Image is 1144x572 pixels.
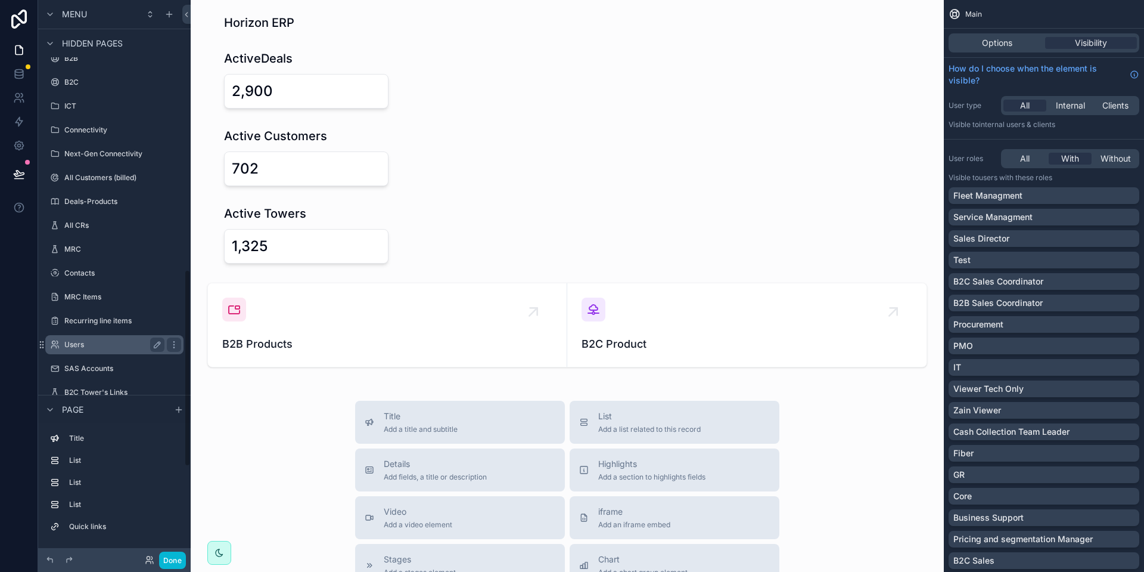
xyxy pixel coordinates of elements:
[45,335,184,354] a: Users
[64,292,181,302] label: MRC Items
[953,297,1043,309] p: B2B Sales Coordinator
[384,425,458,434] span: Add a title and subtitle
[384,472,487,482] span: Add fields, a title or description
[598,506,670,518] span: iframe
[45,97,184,116] a: ICT
[64,149,181,159] label: Next-Gen Connectivity
[45,144,184,163] a: Next-Gen Connectivity
[953,340,973,352] p: PMO
[45,168,184,187] a: All Customers (billed)
[69,478,179,487] label: List
[953,190,1022,202] p: Fleet Managment
[1075,37,1107,49] span: Visibility
[45,383,184,402] a: B2C Tower's Links
[45,73,184,92] a: B2C
[1020,153,1030,165] span: All
[45,311,184,330] a: Recurring line items
[384,520,452,530] span: Add a video element
[45,287,184,307] a: MRC Items
[598,472,705,482] span: Add a section to highlights fields
[69,434,179,443] label: Title
[64,340,160,350] label: Users
[45,120,184,140] a: Connectivity
[953,426,1070,438] p: Cash Collection Team Leader
[598,410,701,422] span: List
[64,316,181,326] label: Recurring line items
[64,78,181,87] label: B2C
[64,364,181,373] label: SAS Accounts
[949,154,996,163] label: User roles
[1020,100,1030,112] span: All
[953,233,1009,245] p: Sales Director
[949,101,996,110] label: User type
[384,458,487,470] span: Details
[64,173,181,183] label: All Customers (billed)
[1056,100,1085,112] span: Internal
[982,37,1012,49] span: Options
[570,449,779,491] button: HighlightsAdd a section to highlights fields
[64,221,181,230] label: All CRs
[355,401,565,444] button: TitleAdd a title and subtitle
[64,101,181,111] label: ICT
[69,456,179,465] label: List
[979,173,1052,182] span: Users with these roles
[953,319,1003,330] p: Procurement
[355,449,565,491] button: DetailsAdd fields, a title or description
[45,359,184,378] a: SAS Accounts
[62,404,83,416] span: Page
[953,383,1024,395] p: Viewer Tech Only
[355,496,565,539] button: VideoAdd a video element
[62,8,87,20] span: Menu
[1102,100,1129,112] span: Clients
[953,211,1033,223] p: Service Managment
[953,404,1001,416] p: Zain Viewer
[953,254,971,266] p: Test
[45,264,184,283] a: Contacts
[949,173,1139,183] p: Visible to
[45,192,184,211] a: Deals-Products
[953,447,974,459] p: Fiber
[69,500,179,509] label: List
[570,496,779,539] button: iframeAdd an iframe embed
[384,554,456,565] span: Stages
[45,216,184,235] a: All CRs
[64,268,181,278] label: Contacts
[953,276,1043,287] p: B2C Sales Coordinator
[949,63,1139,86] a: How do I choose when the element is visible?
[570,401,779,444] button: ListAdd a list related to this record
[1101,153,1131,165] span: Without
[949,63,1125,86] span: How do I choose when the element is visible?
[38,423,191,548] div: scrollable content
[384,410,458,422] span: Title
[949,120,1139,129] p: Visible to
[979,120,1055,129] span: Internal users & clients
[64,54,181,63] label: B2B
[45,240,184,259] a: MRC
[598,520,670,530] span: Add an iframe embed
[64,125,181,135] label: Connectivity
[159,552,186,569] button: Done
[953,490,972,502] p: Core
[953,469,965,481] p: GR
[62,38,123,50] span: Hidden pages
[953,361,961,373] p: IT
[953,512,1024,524] p: Business Support
[965,10,982,19] span: Main
[45,49,184,68] a: B2B
[69,522,179,531] label: Quick links
[598,458,705,470] span: Highlights
[1061,153,1079,165] span: With
[64,245,181,254] label: MRC
[64,197,181,206] label: Deals-Products
[598,425,701,434] span: Add a list related to this record
[598,554,688,565] span: Chart
[384,506,452,518] span: Video
[64,388,181,397] label: B2C Tower's Links
[953,533,1093,545] p: Pricing and segmentation Manager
